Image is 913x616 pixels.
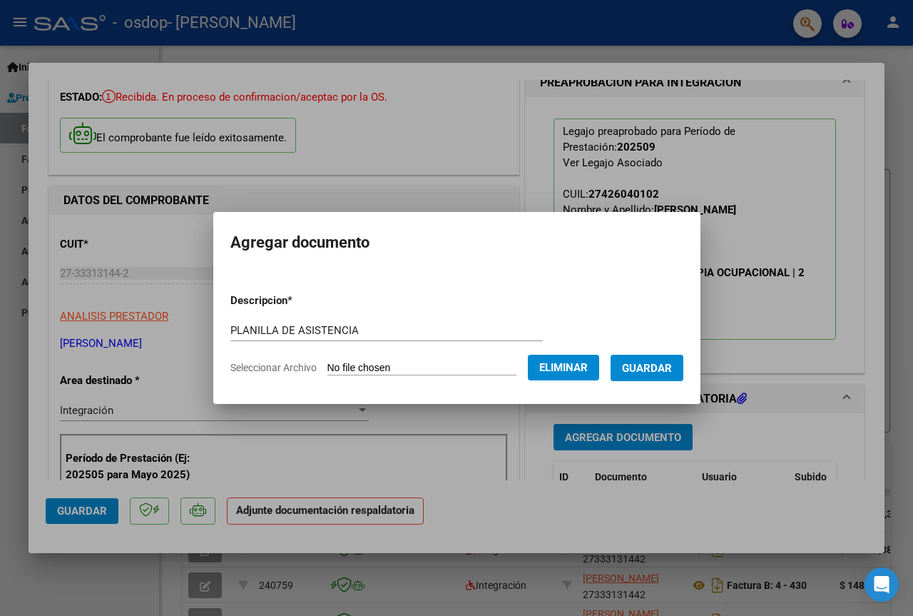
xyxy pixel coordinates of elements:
span: Seleccionar Archivo [230,362,317,373]
p: Descripcion [230,293,367,309]
h2: Agregar documento [230,229,683,256]
button: Eliminar [528,355,599,380]
span: Guardar [622,362,672,375]
button: Guardar [611,355,683,381]
span: Eliminar [539,361,588,374]
div: Open Intercom Messenger [864,567,899,602]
